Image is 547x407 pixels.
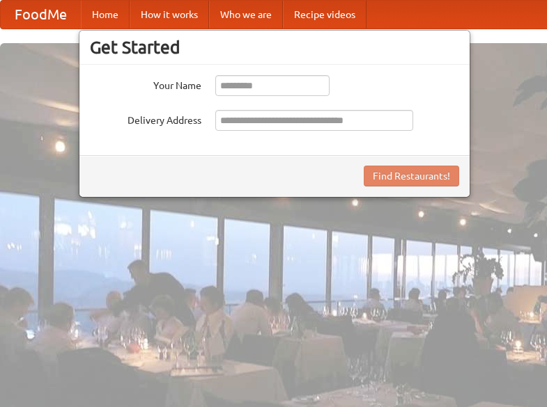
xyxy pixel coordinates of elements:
[364,166,459,186] button: Find Restaurants!
[1,1,81,29] a: FoodMe
[90,37,459,58] h3: Get Started
[81,1,130,29] a: Home
[90,110,201,127] label: Delivery Address
[90,75,201,93] label: Your Name
[209,1,283,29] a: Who we are
[283,1,367,29] a: Recipe videos
[130,1,209,29] a: How it works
